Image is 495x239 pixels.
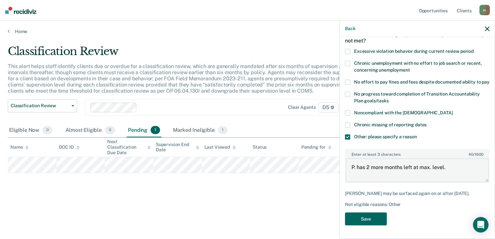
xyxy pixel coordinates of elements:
button: Back [345,26,355,31]
span: Excessive violation behavior during current review period [354,49,474,54]
div: Pending for [301,144,331,150]
div: Next Classification Due Date [107,139,151,155]
span: 0 [105,126,115,134]
span: 1 [218,126,227,134]
img: Recidiviz [5,7,36,14]
div: Marked Ineligible [172,123,229,138]
span: 0 [42,126,52,134]
span: No progress toward completion of Transition Accountability Plan goals/tasks [354,91,480,103]
span: D5 [318,102,339,113]
span: Chronic unemployment with no effort to job search or recent, concerning unemployment [354,61,482,73]
div: Classification Review [8,45,379,63]
span: No effort to pay fines and fees despite documented ability to pay [354,79,489,85]
span: 1 [151,126,160,134]
div: Supervision End Date [156,142,199,153]
span: Other: please specify a reason [354,134,417,139]
a: Home [8,28,487,34]
textarea: P. has 2 more months left at max. level. [346,158,489,182]
div: DOC ID [59,144,80,150]
span: Chronic missing of reporting dates [354,122,427,127]
div: Almost Eligible [64,123,116,138]
div: Eligible Now [8,123,54,138]
span: 40 [468,152,473,157]
div: Clear agents [288,105,316,110]
span: Classification Review [11,103,69,108]
div: m [479,5,490,15]
span: / 1600 [468,152,483,157]
div: Which of the following requirements has [PERSON_NAME] not met? [345,26,489,49]
div: Status [253,144,267,150]
div: Name [10,144,29,150]
button: Save [345,212,387,226]
label: Enter at least 3 characters [346,150,489,157]
div: Open Intercom Messenger [473,217,489,233]
div: [PERSON_NAME] may be surfaced again on or after [DATE]. [345,191,489,196]
p: This alert helps staff identify clients due or overdue for a classification review, which are gen... [8,63,378,94]
span: Noncompliant with the [DEMOGRAPHIC_DATA] [354,110,453,115]
div: Last Viewed [204,144,236,150]
div: Pending [127,123,161,138]
div: Not eligible reasons: Other [345,202,489,207]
